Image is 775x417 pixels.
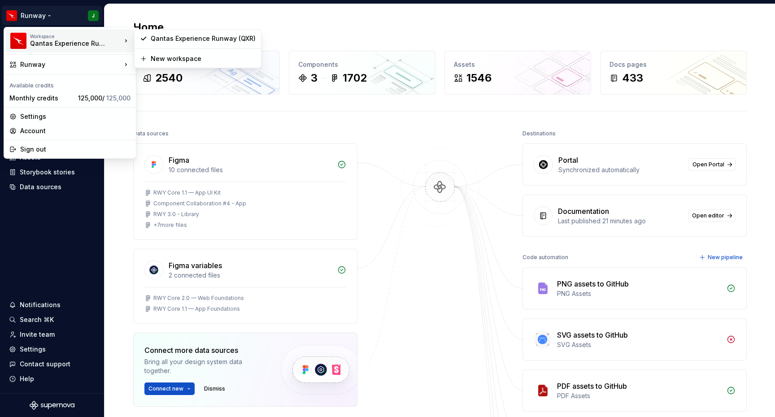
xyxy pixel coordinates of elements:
div: Qantas Experience Runway (QXR) [151,34,256,43]
div: Workspace [30,34,122,39]
div: Available credits [6,77,134,91]
span: 125,000 [106,94,131,102]
div: Monthly credits [9,94,74,103]
div: Runway [20,60,122,69]
div: Qantas Experience Runway (QXR) [30,39,106,48]
div: Settings [20,112,131,121]
div: Sign out [20,145,131,154]
img: 6b187050-a3ed-48aa-8485-808e17fcee26.png [10,33,26,49]
div: New workspace [151,54,256,63]
div: Account [20,126,131,135]
span: 125,000 / [78,94,131,102]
